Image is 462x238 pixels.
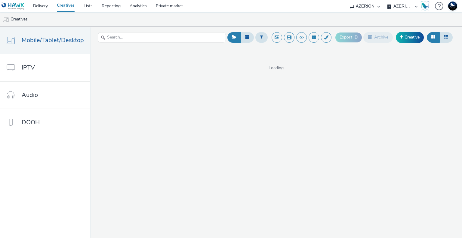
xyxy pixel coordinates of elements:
span: Loading [90,65,462,71]
span: Audio [22,91,38,99]
button: Grid [427,32,440,42]
a: Creative [396,32,424,43]
img: Support Hawk [448,2,457,11]
input: Search... [98,32,226,43]
button: Export ID [335,32,362,42]
span: IPTV [22,63,35,72]
button: Archive [363,32,393,42]
span: Mobile/Tablet/Desktop [22,36,84,45]
button: Table [439,32,453,42]
img: mobile [3,17,9,23]
span: DOOH [22,118,40,127]
img: undefined Logo [2,2,25,10]
img: Hawk Academy [420,1,430,11]
a: Hawk Academy [420,1,432,11]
